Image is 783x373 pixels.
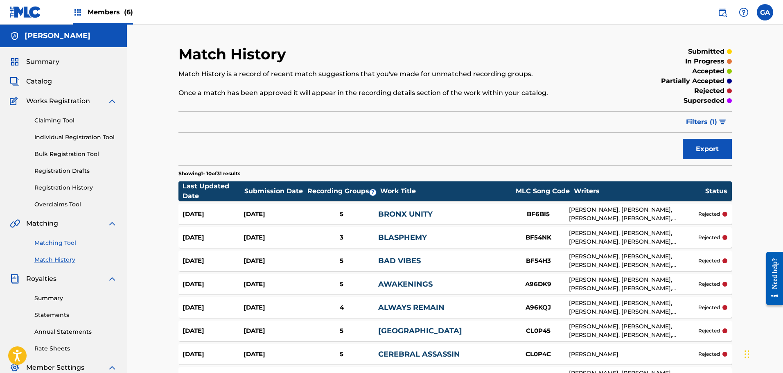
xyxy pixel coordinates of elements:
[244,233,305,242] div: [DATE]
[742,334,783,373] iframe: Chat Widget
[512,186,573,196] div: MLC Song Code
[26,363,84,373] span: Member Settings
[34,150,117,158] a: Bulk Registration Tool
[508,326,569,336] div: CL0P45
[739,7,749,17] img: help
[107,363,117,373] img: expand
[569,350,698,359] div: [PERSON_NAME]
[305,280,379,289] div: 5
[10,6,41,18] img: MLC Logo
[183,280,244,289] div: [DATE]
[26,57,59,67] span: Summary
[178,69,605,79] p: Match History is a record of recent match suggestions that you've made for unmatched recording gr...
[34,311,117,319] a: Statements
[745,342,749,366] div: Drag
[183,210,244,219] div: [DATE]
[244,326,305,336] div: [DATE]
[107,219,117,228] img: expand
[378,326,462,335] a: [GEOGRAPHIC_DATA]
[378,210,433,219] a: BRONX UNITY
[244,280,305,289] div: [DATE]
[26,219,58,228] span: Matching
[508,350,569,359] div: CL0P4C
[10,96,20,106] img: Works Registration
[178,45,290,63] h2: Match History
[178,170,240,177] p: Showing 1 - 10 of 31 results
[757,4,773,20] div: User Menu
[378,256,421,265] a: BAD VIBES
[683,139,732,159] button: Export
[508,233,569,242] div: BF54NK
[698,280,720,288] p: rejected
[686,117,717,127] span: Filters ( 1 )
[26,77,52,86] span: Catalog
[34,200,117,209] a: Overclaims Tool
[760,245,783,311] iframe: Resource Center
[681,112,732,132] button: Filters (1)
[378,350,460,359] a: CEREBRAL ASSASSIN
[736,4,752,20] div: Help
[183,326,244,336] div: [DATE]
[244,210,305,219] div: [DATE]
[305,256,379,266] div: 5
[569,252,698,269] div: [PERSON_NAME], [PERSON_NAME], [PERSON_NAME], [PERSON_NAME], [PERSON_NAME]
[694,86,724,96] p: rejected
[661,76,724,86] p: partially accepted
[34,344,117,353] a: Rate Sheets
[34,328,117,336] a: Annual Statements
[34,239,117,247] a: Matching Tool
[305,210,379,219] div: 5
[26,96,90,106] span: Works Registration
[569,206,698,223] div: [PERSON_NAME], [PERSON_NAME], [PERSON_NAME], [PERSON_NAME], [PERSON_NAME]
[73,7,83,17] img: Top Rightsholders
[569,299,698,316] div: [PERSON_NAME], [PERSON_NAME], [PERSON_NAME], [PERSON_NAME], [PERSON_NAME]
[10,363,20,373] img: Member Settings
[378,280,433,289] a: AWAKENINGS
[107,96,117,106] img: expand
[34,255,117,264] a: Match History
[88,7,133,17] span: Members
[569,322,698,339] div: [PERSON_NAME], [PERSON_NAME], [PERSON_NAME], [PERSON_NAME], [PERSON_NAME]
[244,256,305,266] div: [DATE]
[183,233,244,242] div: [DATE]
[714,4,731,20] a: Public Search
[10,31,20,41] img: Accounts
[685,57,724,66] p: in progress
[698,234,720,241] p: rejected
[508,280,569,289] div: A96DK9
[684,96,724,106] p: superseded
[34,167,117,175] a: Registration Drafts
[10,219,20,228] img: Matching
[34,294,117,303] a: Summary
[244,350,305,359] div: [DATE]
[508,256,569,266] div: BF54H3
[508,210,569,219] div: BF6BI5
[692,66,724,76] p: accepted
[10,57,20,67] img: Summary
[244,303,305,312] div: [DATE]
[244,186,306,196] div: Submission Date
[183,350,244,359] div: [DATE]
[10,57,59,67] a: SummarySummary
[25,31,90,41] h5: Fernando Sierra
[569,229,698,246] div: [PERSON_NAME], [PERSON_NAME], [PERSON_NAME], [PERSON_NAME], [PERSON_NAME]
[34,133,117,142] a: Individual Registration Tool
[688,47,724,57] p: submitted
[569,276,698,293] div: [PERSON_NAME], [PERSON_NAME], [PERSON_NAME], [PERSON_NAME], [PERSON_NAME]
[370,189,376,196] span: ?
[378,233,427,242] a: BLASPHEMY
[183,181,244,201] div: Last Updated Date
[380,186,511,196] div: Work Title
[698,257,720,264] p: rejected
[10,77,52,86] a: CatalogCatalog
[698,327,720,335] p: rejected
[305,326,379,336] div: 5
[378,303,445,312] a: ALWAYS REMAIN
[34,116,117,125] a: Claiming Tool
[574,186,705,196] div: Writers
[107,274,117,284] img: expand
[718,7,727,17] img: search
